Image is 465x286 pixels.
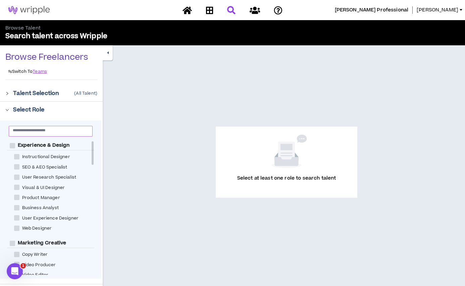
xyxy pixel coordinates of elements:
[8,69,12,74] span: swap
[237,175,336,190] p: Select at least one role to search talent
[13,89,59,97] p: Talent Selection
[19,251,51,258] span: Copy Writer
[15,240,69,246] span: Marketing Creative
[19,225,55,232] span: Web Designer
[5,25,232,32] p: Browse Talent
[15,142,72,149] span: Experience & Design
[19,154,73,160] span: Instructional Designer
[74,91,97,96] p: ( All Talent )
[19,205,61,211] span: Business Analyst
[19,185,68,191] span: Visual & UI Designer
[19,195,63,201] span: Product Manager
[33,69,47,74] a: Teams
[5,92,9,95] span: right
[19,215,81,222] span: User Experience Designer
[13,106,45,114] p: Select Role
[5,108,9,112] span: right
[8,69,33,74] p: Switch To
[7,263,23,279] iframe: Intercom live chat
[19,164,70,171] span: SEO & AEO Specialist
[5,32,232,41] p: Search talent across Wripple
[335,6,409,14] span: Kimberly-Clark Professional
[5,52,88,63] p: Browse Freelancers
[417,6,458,14] span: [PERSON_NAME]
[20,263,26,269] span: 1
[19,174,79,181] span: User Research Specialist
[19,262,59,268] span: Video Producer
